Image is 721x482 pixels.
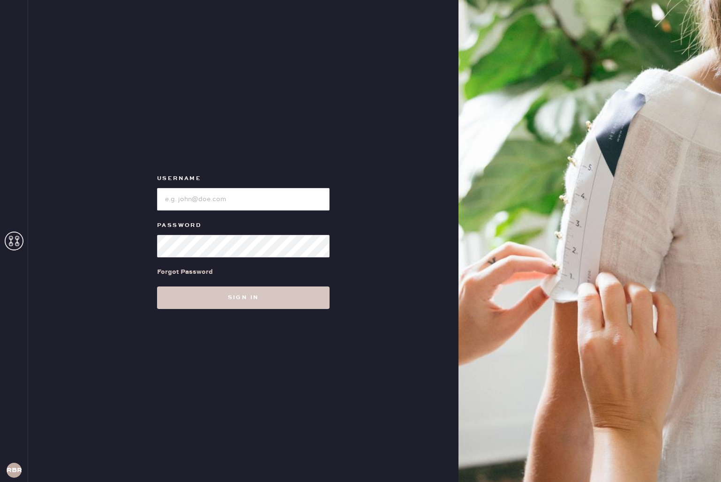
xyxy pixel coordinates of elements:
input: e.g. john@doe.com [157,188,330,211]
button: Sign in [157,286,330,309]
a: Forgot Password [157,257,213,286]
div: Forgot Password [157,267,213,277]
label: Password [157,220,330,231]
h3: RBRA [7,467,22,474]
label: Username [157,173,330,184]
